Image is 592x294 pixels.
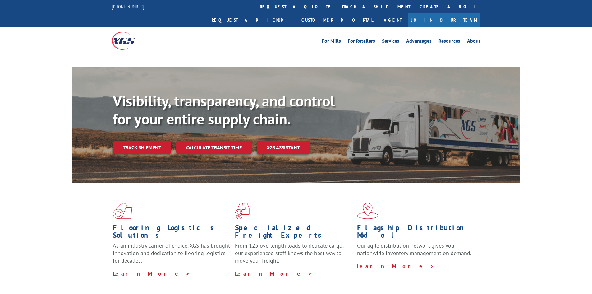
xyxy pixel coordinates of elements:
b: Visibility, transparency, and control for your entire supply chain. [113,91,335,128]
img: xgs-icon-flagship-distribution-model-red [357,203,379,219]
h1: Flooring Logistics Solutions [113,224,230,242]
span: Our agile distribution network gives you nationwide inventory management on demand. [357,242,471,257]
p: From 123 overlength loads to delicate cargo, our experienced staff knows the best way to move you... [235,242,352,270]
a: Services [382,39,399,45]
a: Learn More > [113,270,190,277]
a: Join Our Team [408,13,480,27]
a: Customer Portal [297,13,378,27]
span: As an industry carrier of choice, XGS has brought innovation and dedication to flooring logistics... [113,242,230,264]
a: Request a pickup [207,13,297,27]
img: xgs-icon-focused-on-flooring-red [235,203,250,219]
img: xgs-icon-total-supply-chain-intelligence-red [113,203,132,219]
a: Learn More > [235,270,312,277]
h1: Flagship Distribution Model [357,224,475,242]
a: Agent [378,13,408,27]
a: [PHONE_NUMBER] [112,3,144,10]
a: Resources [438,39,460,45]
a: For Mills [322,39,341,45]
a: Calculate transit time [176,141,252,154]
a: About [467,39,480,45]
a: XGS ASSISTANT [257,141,310,154]
h1: Specialized Freight Experts [235,224,352,242]
a: Track shipment [113,141,171,154]
a: Learn More > [357,263,434,270]
a: Advantages [406,39,432,45]
a: For Retailers [348,39,375,45]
